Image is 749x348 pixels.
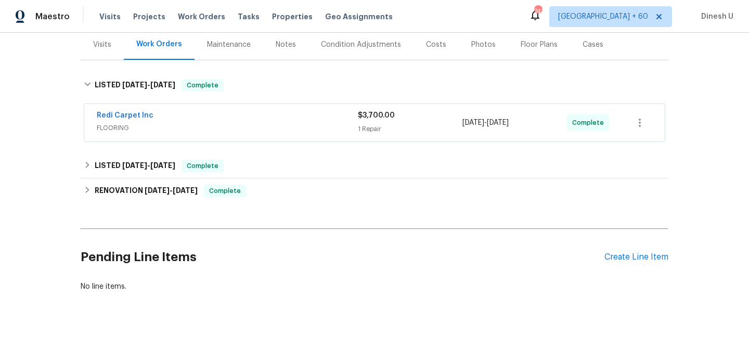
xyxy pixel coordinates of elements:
[81,153,668,178] div: LISTED [DATE]-[DATE]Complete
[81,69,668,102] div: LISTED [DATE]-[DATE]Complete
[95,185,198,197] h6: RENOVATION
[178,11,225,22] span: Work Orders
[99,11,121,22] span: Visits
[122,81,147,88] span: [DATE]
[558,11,648,22] span: [GEOGRAPHIC_DATA] + 60
[207,40,251,50] div: Maintenance
[145,187,170,194] span: [DATE]
[97,123,358,133] span: FLOORING
[122,81,175,88] span: -
[173,187,198,194] span: [DATE]
[95,79,175,92] h6: LISTED
[321,40,401,50] div: Condition Adjustments
[81,233,604,281] h2: Pending Line Items
[145,187,198,194] span: -
[462,118,509,128] span: -
[276,40,296,50] div: Notes
[81,178,668,203] div: RENOVATION [DATE]-[DATE]Complete
[471,40,496,50] div: Photos
[462,119,484,126] span: [DATE]
[122,162,175,169] span: -
[583,40,603,50] div: Cases
[325,11,393,22] span: Geo Assignments
[604,252,668,262] div: Create Line Item
[35,11,70,22] span: Maestro
[133,11,165,22] span: Projects
[81,281,668,292] div: No line items.
[97,112,153,119] a: Redi Carpet Inc
[93,40,111,50] div: Visits
[150,162,175,169] span: [DATE]
[272,11,313,22] span: Properties
[697,11,733,22] span: Dinesh U
[183,161,223,171] span: Complete
[122,162,147,169] span: [DATE]
[487,119,509,126] span: [DATE]
[572,118,608,128] span: Complete
[426,40,446,50] div: Costs
[150,81,175,88] span: [DATE]
[205,186,245,196] span: Complete
[358,124,462,134] div: 1 Repair
[358,112,395,119] span: $3,700.00
[136,39,182,49] div: Work Orders
[183,80,223,91] span: Complete
[534,6,541,17] div: 743
[521,40,558,50] div: Floor Plans
[95,160,175,172] h6: LISTED
[238,13,260,20] span: Tasks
